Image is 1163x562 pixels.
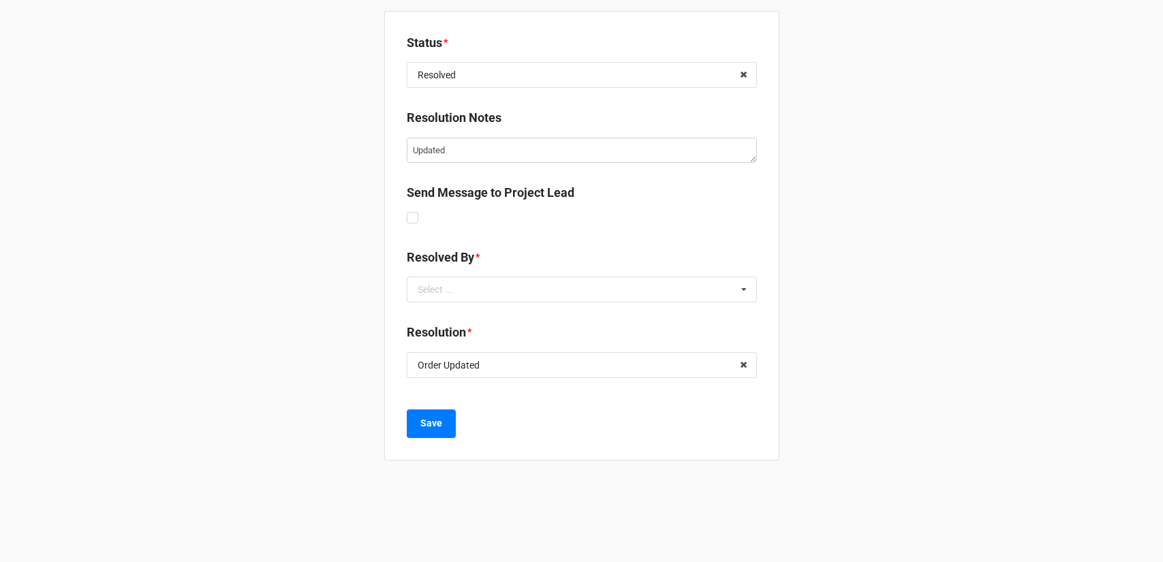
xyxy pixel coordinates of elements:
label: Resolution Notes [407,108,501,127]
div: Resolved [418,70,456,80]
label: Send Message to Project Lead [407,183,574,202]
div: Select ... [418,285,453,294]
b: Save [420,416,442,431]
label: Resolved By [407,248,474,267]
textarea: Updated [407,138,757,163]
label: Status [407,33,442,52]
button: Save [407,409,456,438]
div: Order Updated [418,360,480,370]
label: Resolution [407,323,466,342]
